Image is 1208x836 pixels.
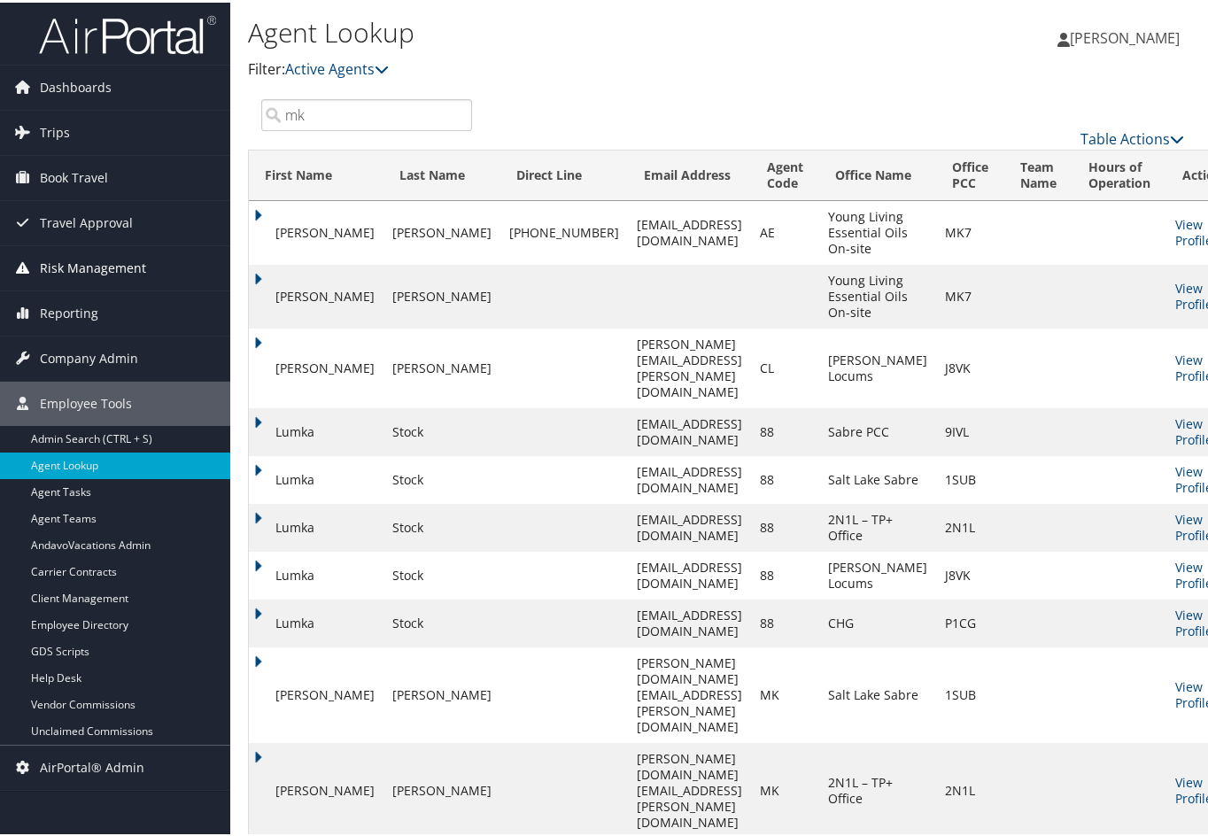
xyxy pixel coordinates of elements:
[249,549,383,597] td: Lumka
[500,198,628,262] td: [PHONE_NUMBER]
[936,198,1004,262] td: MK7
[383,645,500,740] td: [PERSON_NAME]
[751,501,819,549] td: 88
[819,326,936,406] td: [PERSON_NAME] Locums
[383,326,500,406] td: [PERSON_NAME]
[819,198,936,262] td: Young Living Essential Oils On-site
[249,148,383,198] th: First Name: activate to sort column descending
[261,97,472,128] input: Search
[628,645,751,740] td: [PERSON_NAME][DOMAIN_NAME][EMAIL_ADDRESS][PERSON_NAME][DOMAIN_NAME]
[819,549,936,597] td: [PERSON_NAME] Locums
[40,379,132,423] span: Employee Tools
[628,148,751,198] th: Email Address: activate to sort column ascending
[936,262,1004,326] td: MK7
[285,57,389,76] a: Active Agents
[819,406,936,453] td: Sabre PCC
[249,501,383,549] td: Lumka
[819,597,936,645] td: CHG
[249,453,383,501] td: Lumka
[40,153,108,197] span: Book Travel
[628,501,751,549] td: [EMAIL_ADDRESS][DOMAIN_NAME]
[249,645,383,740] td: [PERSON_NAME]
[249,597,383,645] td: Lumka
[249,326,383,406] td: [PERSON_NAME]
[751,406,819,453] td: 88
[383,453,500,501] td: Stock
[628,406,751,453] td: [EMAIL_ADDRESS][DOMAIN_NAME]
[751,740,819,836] td: MK
[751,549,819,597] td: 88
[936,549,1004,597] td: J8VK
[40,244,146,288] span: Risk Management
[249,262,383,326] td: [PERSON_NAME]
[383,501,500,549] td: Stock
[383,597,500,645] td: Stock
[1080,127,1184,146] a: Table Actions
[40,334,138,378] span: Company Admin
[40,743,144,787] span: AirPortal® Admin
[751,453,819,501] td: 88
[628,453,751,501] td: [EMAIL_ADDRESS][DOMAIN_NAME]
[249,406,383,453] td: Lumka
[751,645,819,740] td: MK
[936,326,1004,406] td: J8VK
[751,148,819,198] th: Agent Code: activate to sort column ascending
[936,597,1004,645] td: P1CG
[628,326,751,406] td: [PERSON_NAME][EMAIL_ADDRESS][PERSON_NAME][DOMAIN_NAME]
[628,740,751,836] td: [PERSON_NAME][DOMAIN_NAME][EMAIL_ADDRESS][PERSON_NAME][DOMAIN_NAME]
[819,262,936,326] td: Young Living Essential Oils On-site
[751,326,819,406] td: CL
[936,406,1004,453] td: 9IVL
[819,645,936,740] td: Salt Lake Sabre
[500,148,628,198] th: Direct Line: activate to sort column ascending
[248,12,881,49] h1: Agent Lookup
[1057,9,1197,62] a: [PERSON_NAME]
[383,262,500,326] td: [PERSON_NAME]
[819,740,936,836] td: 2N1L – TP+ Office
[751,597,819,645] td: 88
[1070,26,1180,45] span: [PERSON_NAME]
[819,453,936,501] td: Salt Lake Sabre
[39,12,216,53] img: airportal-logo.png
[40,63,112,107] span: Dashboards
[936,740,1004,836] td: 2N1L
[819,501,936,549] td: 2N1L – TP+ Office
[248,56,881,79] p: Filter:
[1004,148,1072,198] th: Team Name: activate to sort column ascending
[249,198,383,262] td: [PERSON_NAME]
[819,148,936,198] th: Office Name: activate to sort column ascending
[628,597,751,645] td: [EMAIL_ADDRESS][DOMAIN_NAME]
[628,198,751,262] td: [EMAIL_ADDRESS][DOMAIN_NAME]
[936,148,1004,198] th: Office PCC: activate to sort column ascending
[628,549,751,597] td: [EMAIL_ADDRESS][DOMAIN_NAME]
[383,549,500,597] td: Stock
[383,740,500,836] td: [PERSON_NAME]
[383,198,500,262] td: [PERSON_NAME]
[249,740,383,836] td: [PERSON_NAME]
[936,453,1004,501] td: 1SUB
[40,108,70,152] span: Trips
[40,289,98,333] span: Reporting
[1072,148,1166,198] th: Hours of Operation: activate to sort column ascending
[383,148,500,198] th: Last Name: activate to sort column ascending
[936,645,1004,740] td: 1SUB
[383,406,500,453] td: Stock
[936,501,1004,549] td: 2N1L
[40,198,133,243] span: Travel Approval
[751,198,819,262] td: AE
